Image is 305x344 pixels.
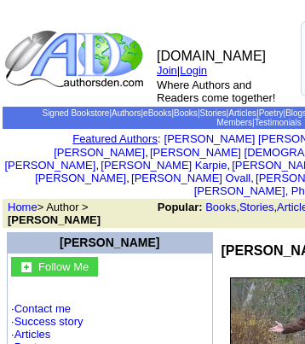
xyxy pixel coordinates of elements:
[72,132,160,145] font: :
[38,260,89,273] font: Follow Me
[14,328,51,341] a: Articles
[14,302,71,315] a: Contact me
[255,118,302,127] a: Testimonials
[99,161,101,171] font: i
[4,29,147,89] img: logo_ad.gif
[8,201,101,226] font: > Author >
[180,64,207,77] a: Login
[131,172,250,184] a: [PERSON_NAME] Ovall
[157,49,266,63] font: [DOMAIN_NAME]
[157,79,275,104] font: Where Authors and Readers come together!
[158,201,203,213] b: Popular:
[129,174,131,184] font: i
[230,161,232,171] font: i
[21,262,32,272] img: gc.jpg
[174,108,198,118] a: Books
[8,213,101,226] b: [PERSON_NAME]
[205,201,236,213] a: Books
[42,108,109,118] a: Signed Bookstore
[72,132,158,145] a: Featured Authors
[199,108,226,118] a: Stories
[239,201,273,213] a: Stories
[14,315,83,328] a: Success story
[148,149,150,158] font: i
[157,64,177,77] a: Join
[8,201,37,213] a: Home
[38,259,89,273] a: Follow Me
[254,174,256,184] font: i
[60,236,159,249] a: [PERSON_NAME]
[228,108,256,118] a: Articles
[101,159,227,172] a: [PERSON_NAME] Karpie
[112,108,141,118] a: Authors
[177,64,213,77] font: |
[143,108,171,118] a: eBooks
[259,108,284,118] a: Poetry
